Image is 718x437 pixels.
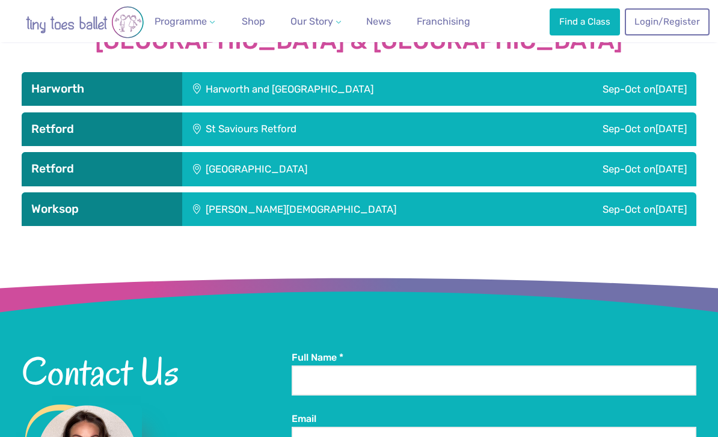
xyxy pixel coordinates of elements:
[292,412,696,426] label: Email
[155,16,207,27] span: Programme
[286,10,346,34] a: Our Story
[655,123,687,135] span: [DATE]
[182,152,473,186] div: [GEOGRAPHIC_DATA]
[655,83,687,95] span: [DATE]
[22,351,292,392] h2: Contact Us
[655,203,687,215] span: [DATE]
[361,10,396,34] a: News
[292,351,696,364] label: Full Name *
[31,82,173,96] h3: Harworth
[182,72,521,106] div: Harworth and [GEOGRAPHIC_DATA]
[150,10,219,34] a: Programme
[13,6,157,38] img: tiny toes ballet
[182,192,534,226] div: [PERSON_NAME][DEMOGRAPHIC_DATA]
[655,163,687,175] span: [DATE]
[22,28,696,54] strong: [GEOGRAPHIC_DATA] & [GEOGRAPHIC_DATA]
[521,72,696,106] div: Sep-Oct on
[473,152,696,186] div: Sep-Oct on
[290,16,333,27] span: Our Story
[182,112,462,146] div: St Saviours Retford
[625,8,709,35] a: Login/Register
[242,16,265,27] span: Shop
[366,16,391,27] span: News
[550,8,619,35] a: Find a Class
[412,10,475,34] a: Franchising
[31,202,173,216] h3: Worksop
[417,16,470,27] span: Franchising
[462,112,696,146] div: Sep-Oct on
[534,192,697,226] div: Sep-Oct on
[31,122,173,136] h3: Retford
[31,162,173,176] h3: Retford
[237,10,270,34] a: Shop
